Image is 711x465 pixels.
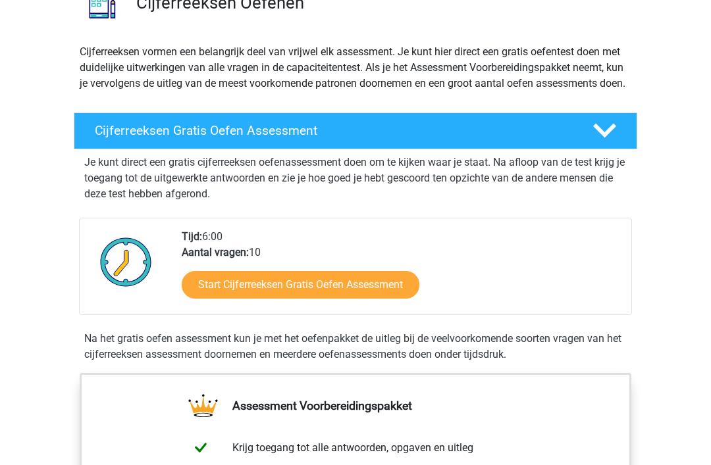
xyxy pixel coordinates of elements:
[182,246,249,258] b: Aantal vragen:
[80,44,631,91] p: Cijferreeksen vormen een belangrijk deel van vrijwel elk assessment. Je kunt hier direct een grat...
[95,123,571,138] h4: Cijferreeksen Gratis Oefen Assessment
[182,230,202,243] b: Tijd:
[79,331,632,362] div: Na het gratis oefen assessment kun je met het oefenpakket de uitleg bij de veelvoorkomende soorte...
[172,229,631,314] div: 6:00 10
[93,229,159,295] img: Klok
[182,271,419,299] a: Start Cijferreeksen Gratis Oefen Assessment
[68,112,643,149] a: Cijferreeksen Gratis Oefen Assessment
[84,155,627,202] p: Je kunt direct een gratis cijferreeksen oefenassessment doen om te kijken waar je staat. Na afloo...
